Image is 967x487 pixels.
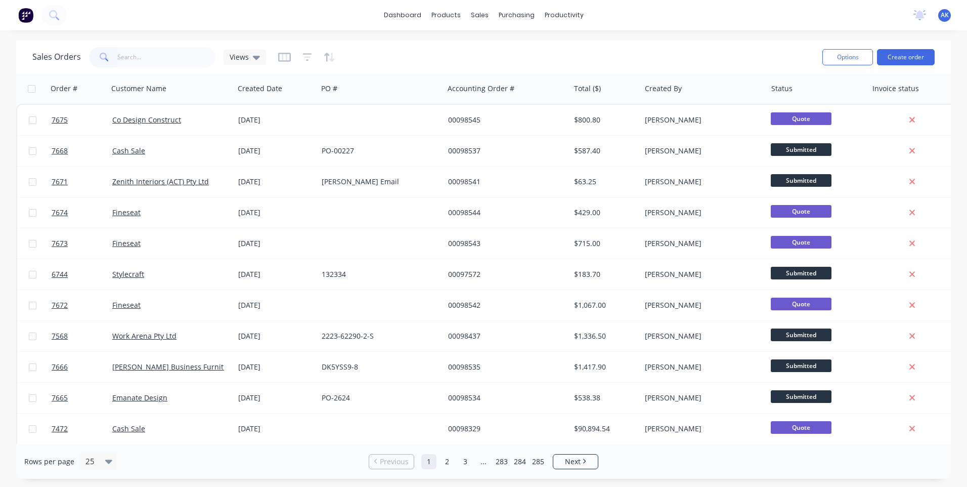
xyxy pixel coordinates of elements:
[322,362,434,372] div: DK5YSS9-8
[112,362,285,372] a: [PERSON_NAME] Business Furniture Centre Pty Ltd
[448,84,514,94] div: Accounting Order #
[52,238,68,249] span: 7673
[369,457,414,467] a: Previous page
[645,393,757,403] div: [PERSON_NAME]
[448,238,560,249] div: 00098543
[322,177,434,187] div: [PERSON_NAME] Email
[448,177,560,187] div: 00098541
[458,454,473,469] a: Page 3
[645,146,757,156] div: [PERSON_NAME]
[426,8,466,23] div: products
[111,84,166,94] div: Customer Name
[448,146,560,156] div: 00098537
[771,174,831,187] span: Submitted
[645,177,757,187] div: [PERSON_NAME]
[321,84,337,94] div: PO #
[52,197,112,228] a: 7674
[52,383,112,413] a: 7665
[52,269,68,279] span: 6744
[574,362,633,372] div: $1,417.90
[112,238,141,248] a: Fineseat
[645,300,757,310] div: [PERSON_NAME]
[52,331,68,341] span: 7568
[574,208,633,218] div: $429.00
[574,269,633,279] div: $183.70
[380,457,409,467] span: Previous
[645,208,757,218] div: [PERSON_NAME]
[941,11,949,20] span: AK
[565,457,581,467] span: Next
[645,424,757,434] div: [PERSON_NAME]
[112,331,177,341] a: Work Arena Pty Ltd
[52,146,68,156] span: 7668
[112,177,209,186] a: Zenith Interiors (ACT) Pty Ltd
[574,115,633,125] div: $800.80
[52,424,68,434] span: 7472
[448,362,560,372] div: 00098535
[553,457,598,467] a: Next page
[494,8,540,23] div: purchasing
[645,362,757,372] div: [PERSON_NAME]
[771,298,831,310] span: Quote
[822,49,873,65] button: Options
[238,269,314,279] div: [DATE]
[52,228,112,259] a: 7673
[238,393,314,403] div: [DATE]
[448,269,560,279] div: 00097572
[439,454,455,469] a: Page 2
[645,84,682,94] div: Created By
[322,393,434,403] div: PO-2624
[771,236,831,249] span: Quote
[771,112,831,125] span: Quote
[238,331,314,341] div: [DATE]
[574,393,633,403] div: $538.38
[512,454,528,469] a: Page 284
[574,424,633,434] div: $90,894.54
[448,331,560,341] div: 00098437
[112,115,181,125] a: Co Design Construct
[771,390,831,403] span: Submitted
[112,208,141,217] a: Fineseat
[448,424,560,434] div: 00098329
[238,177,314,187] div: [DATE]
[448,393,560,403] div: 00098534
[771,143,831,156] span: Submitted
[379,8,426,23] a: dashboard
[52,167,112,197] a: 7671
[645,331,757,341] div: [PERSON_NAME]
[112,393,167,402] a: Emanate Design
[771,421,831,434] span: Quote
[52,362,68,372] span: 7666
[771,205,831,218] span: Quote
[238,146,314,156] div: [DATE]
[52,136,112,166] a: 7668
[448,300,560,310] div: 00098542
[771,329,831,341] span: Submitted
[645,269,757,279] div: [PERSON_NAME]
[421,454,436,469] a: Page 1 is your current page
[494,454,509,469] a: Page 283
[112,269,144,279] a: Stylecraft
[18,8,33,23] img: Factory
[52,208,68,218] span: 7674
[771,267,831,279] span: Submitted
[872,84,919,94] div: Invoice status
[238,424,314,434] div: [DATE]
[645,115,757,125] div: [PERSON_NAME]
[574,177,633,187] div: $63.25
[52,290,112,320] a: 7672
[52,321,112,351] a: 7568
[238,208,314,218] div: [DATE]
[476,454,491,469] a: Jump forward
[466,8,494,23] div: sales
[32,52,81,62] h1: Sales Orders
[52,115,68,125] span: 7675
[531,454,546,469] a: Page 285
[238,84,282,94] div: Created Date
[771,84,793,94] div: Status
[24,457,74,467] span: Rows per page
[574,84,601,94] div: Total ($)
[877,49,935,65] button: Create order
[540,8,589,23] div: productivity
[238,238,314,249] div: [DATE]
